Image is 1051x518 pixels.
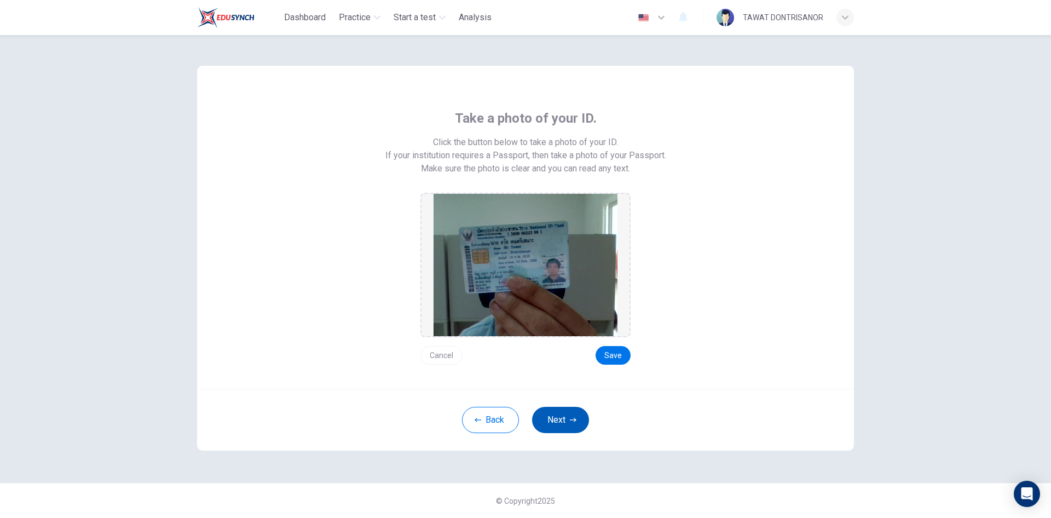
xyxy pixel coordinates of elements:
[1014,481,1040,507] div: Open Intercom Messenger
[421,162,630,175] span: Make sure the photo is clear and you can read any text.
[197,7,255,28] img: Train Test logo
[717,9,734,26] img: Profile picture
[284,11,326,24] span: Dashboard
[389,8,450,27] button: Start a test
[454,8,496,27] button: Analysis
[532,407,589,433] button: Next
[280,8,330,27] button: Dashboard
[434,194,617,336] img: preview screemshot
[637,14,650,22] img: en
[420,346,463,365] button: Cancel
[455,110,597,127] span: Take a photo of your ID.
[596,346,631,365] button: Save
[394,11,436,24] span: Start a test
[385,136,666,162] span: Click the button below to take a photo of your ID. If your institution requires a Passport, then ...
[459,11,492,24] span: Analysis
[334,8,385,27] button: Practice
[339,11,371,24] span: Practice
[496,497,555,505] span: © Copyright 2025
[197,7,280,28] a: Train Test logo
[462,407,519,433] button: Back
[743,11,823,24] div: TAWAT DONTRISANOR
